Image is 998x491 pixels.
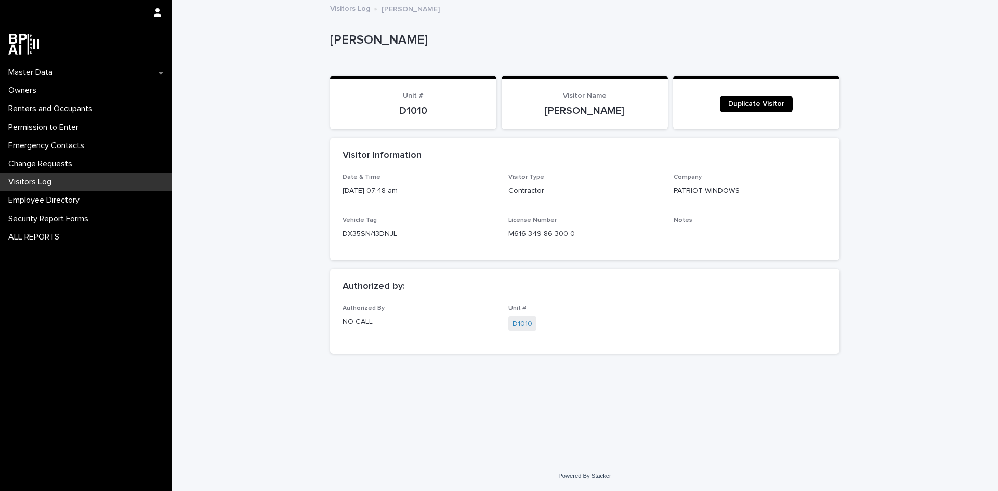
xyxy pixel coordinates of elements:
p: DX35SN/13DNJL [343,229,496,240]
span: Visitor Name [563,92,607,99]
img: dwgmcNfxSF6WIOOXiGgu [8,34,39,55]
p: Contractor [508,185,662,196]
a: Powered By Stacker [558,473,611,479]
a: Visitors Log [330,2,370,14]
p: - [674,229,827,240]
p: Employee Directory [4,195,88,205]
p: Owners [4,86,45,96]
p: [PERSON_NAME] [330,33,835,48]
h2: Visitor Information [343,150,422,162]
h2: Authorized by: [343,281,405,293]
span: Duplicate Visitor [728,100,784,108]
p: Change Requests [4,159,81,169]
a: Duplicate Visitor [720,96,793,112]
p: Permission to Enter [4,123,87,132]
p: M616-349-86-300-0 [508,229,662,240]
p: Emergency Contacts [4,141,93,151]
p: Security Report Forms [4,214,97,224]
p: PATRIOT WINDOWS [674,185,827,196]
a: D1010 [513,319,532,329]
span: Notes [674,217,692,223]
span: Unit # [403,92,424,99]
span: Vehicle Tag [343,217,377,223]
span: Unit # [508,305,526,311]
span: Visitor Type [508,174,544,180]
span: License Number [508,217,557,223]
span: Date & Time [343,174,380,180]
p: Visitors Log [4,177,60,187]
p: [DATE] 07:48 am [343,185,496,196]
p: Renters and Occupants [4,104,101,114]
span: Company [674,174,702,180]
p: D1010 [343,104,484,117]
p: ALL REPORTS [4,232,68,242]
span: Authorized By [343,305,385,311]
p: Master Data [4,68,61,77]
p: [PERSON_NAME] [514,104,655,117]
p: [PERSON_NAME] [382,3,440,14]
p: NO CALL [343,316,496,327]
